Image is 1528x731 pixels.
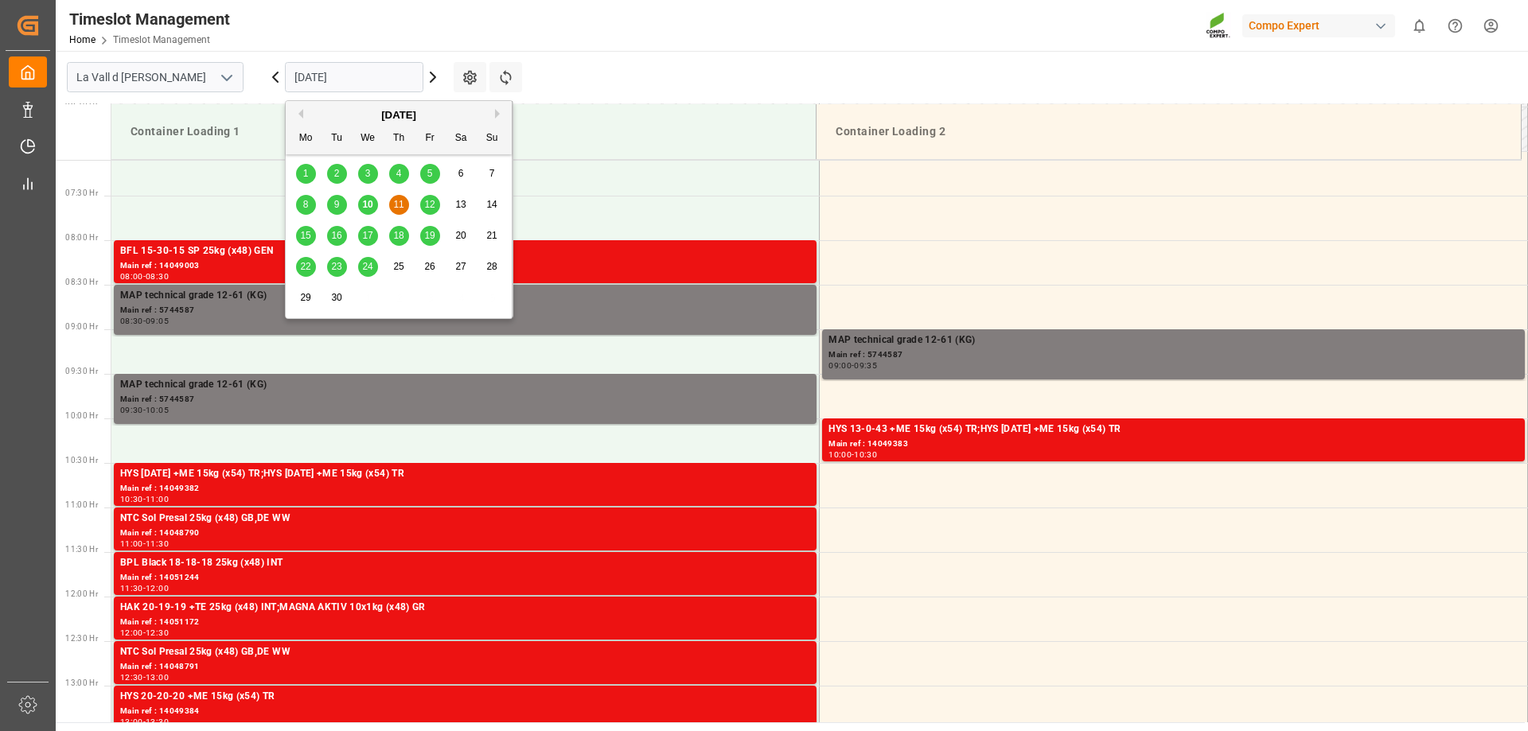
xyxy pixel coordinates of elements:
[828,332,1518,348] div: MAP technical grade 12-61 (KG)
[120,540,143,547] div: 11:00
[303,199,309,210] span: 8
[455,230,466,241] span: 20
[143,406,146,414] div: -
[69,7,230,31] div: Timeslot Management
[120,496,143,503] div: 10:30
[143,317,146,325] div: -
[362,261,372,272] span: 24
[334,199,340,210] span: 9
[120,555,810,571] div: BPL Black 18-18-18 25kg (x48) INT
[451,164,471,184] div: Choose Saturday, September 6th, 2025
[334,168,340,179] span: 2
[120,571,810,585] div: Main ref : 14051244
[120,288,810,304] div: MAP technical grade 12-61 (KG)
[120,527,810,540] div: Main ref : 14048790
[828,437,1518,451] div: Main ref : 14049383
[486,230,497,241] span: 21
[120,644,810,660] div: NTC Sol Presal 25kg (x48) GB,DE WW
[389,195,409,215] div: Choose Thursday, September 11th, 2025
[427,168,433,179] span: 5
[389,257,409,277] div: Choose Thursday, September 25th, 2025
[327,195,347,215] div: Choose Tuesday, September 9th, 2025
[451,257,471,277] div: Choose Saturday, September 27th, 2025
[120,674,143,681] div: 12:30
[65,278,98,286] span: 08:30 Hr
[358,195,378,215] div: Choose Wednesday, September 10th, 2025
[389,129,409,149] div: Th
[286,107,512,123] div: [DATE]
[65,233,98,242] span: 08:00 Hr
[120,259,810,273] div: Main ref : 14049003
[358,164,378,184] div: Choose Wednesday, September 3rd, 2025
[420,164,440,184] div: Choose Friday, September 5th, 2025
[451,129,471,149] div: Sa
[120,304,810,317] div: Main ref : 5744587
[120,482,810,496] div: Main ref : 14049382
[294,109,303,119] button: Previous Month
[120,718,143,725] div: 13:00
[143,718,146,725] div: -
[120,393,810,406] div: Main ref : 5744587
[146,674,169,681] div: 13:00
[331,292,341,303] span: 30
[420,226,440,246] div: Choose Friday, September 19th, 2025
[143,585,146,592] div: -
[852,451,854,458] div: -
[146,317,169,325] div: 09:05
[120,406,143,414] div: 09:30
[120,689,810,705] div: HYS 20-20-20 +ME 15kg (x54) TR
[331,230,341,241] span: 16
[69,34,95,45] a: Home
[300,230,310,241] span: 15
[143,540,146,547] div: -
[143,496,146,503] div: -
[65,679,98,687] span: 13:00 Hr
[67,62,244,92] input: Type to search/select
[451,195,471,215] div: Choose Saturday, September 13th, 2025
[120,660,810,674] div: Main ref : 14048791
[486,199,497,210] span: 14
[146,406,169,414] div: 10:05
[120,705,810,718] div: Main ref : 14049384
[365,168,371,179] span: 3
[1242,10,1401,41] button: Compo Expert
[296,164,316,184] div: Choose Monday, September 1st, 2025
[65,322,98,331] span: 09:00 Hr
[120,616,810,629] div: Main ref : 14051172
[482,164,502,184] div: Choose Sunday, September 7th, 2025
[300,261,310,272] span: 22
[65,500,98,509] span: 11:00 Hr
[482,226,502,246] div: Choose Sunday, September 21st, 2025
[828,348,1518,362] div: Main ref : 5744587
[1206,12,1231,40] img: Screenshot%202023-09-29%20at%2010.02.21.png_1712312052.png
[424,199,435,210] span: 12
[303,168,309,179] span: 1
[828,451,852,458] div: 10:00
[358,129,378,149] div: We
[65,589,98,598] span: 12:00 Hr
[393,230,403,241] span: 18
[451,226,471,246] div: Choose Saturday, September 20th, 2025
[214,65,238,90] button: open menu
[420,195,440,215] div: Choose Friday, September 12th, 2025
[146,629,169,636] div: 12:30
[327,226,347,246] div: Choose Tuesday, September 16th, 2025
[455,261,466,272] span: 27
[290,158,508,313] div: month 2025-09
[300,292,310,303] span: 29
[389,164,409,184] div: Choose Thursday, September 4th, 2025
[482,195,502,215] div: Choose Sunday, September 14th, 2025
[828,362,852,369] div: 09:00
[486,261,497,272] span: 28
[1437,8,1473,44] button: Help Center
[120,511,810,527] div: NTC Sol Presal 25kg (x48) GB,DE WW
[828,422,1518,437] div: HYS 13-0-43 +ME 15kg (x54) TR;HYS [DATE] +ME 15kg (x54) TR
[124,117,803,146] div: Container Loading 1
[420,129,440,149] div: Fr
[1242,14,1395,37] div: Compo Expert
[146,540,169,547] div: 11:30
[358,257,378,277] div: Choose Wednesday, September 24th, 2025
[455,199,466,210] span: 13
[362,199,372,210] span: 10
[120,377,810,393] div: MAP technical grade 12-61 (KG)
